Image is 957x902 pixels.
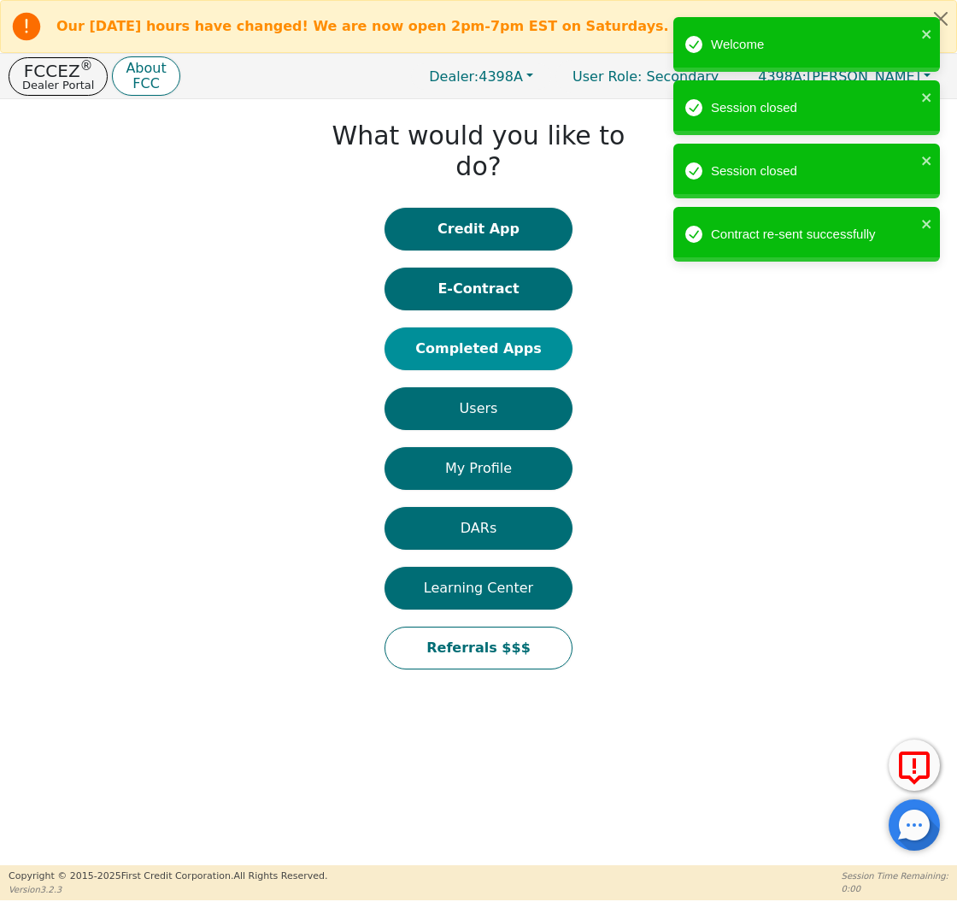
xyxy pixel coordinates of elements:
[411,63,551,90] button: Dealer:4398A
[555,60,736,93] a: User Role: Secondary
[921,87,933,107] button: close
[572,68,642,85] span: User Role :
[126,77,166,91] p: FCC
[233,870,327,881] span: All Rights Reserved.
[9,57,108,96] button: FCCEZ®Dealer Portal
[385,268,572,310] button: E-Contract
[555,60,736,93] p: Secondary
[385,447,572,490] button: My Profile
[56,18,669,34] b: Our [DATE] hours have changed! We are now open 2pm-7pm EST on Saturdays.
[385,387,572,430] button: Users
[9,870,327,884] p: Copyright © 2015- 2025 First Credit Corporation.
[925,1,956,36] button: Close alert
[385,327,572,370] button: Completed Apps
[385,627,572,669] button: Referrals $$$
[126,62,166,75] p: About
[889,740,940,791] button: Report Error to FCC
[385,567,572,610] button: Learning Center
[711,162,916,181] div: Session closed
[921,150,933,170] button: close
[711,98,916,118] div: Session closed
[9,883,327,896] p: Version 3.2.3
[385,208,572,251] button: Credit App
[385,507,572,550] button: DARs
[842,870,948,882] p: Session Time Remaining:
[80,58,93,74] sup: ®
[711,35,916,55] div: Welcome
[921,24,933,44] button: close
[22,62,94,80] p: FCCEZ
[22,80,94,91] p: Dealer Portal
[842,882,948,895] p: 0:00
[429,68,478,85] span: Dealer:
[921,214,933,233] button: close
[112,56,179,97] button: AboutFCC
[711,225,916,245] div: Contract re-sent successfully
[326,121,631,182] h1: What would you like to do?
[429,68,523,85] span: 4398A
